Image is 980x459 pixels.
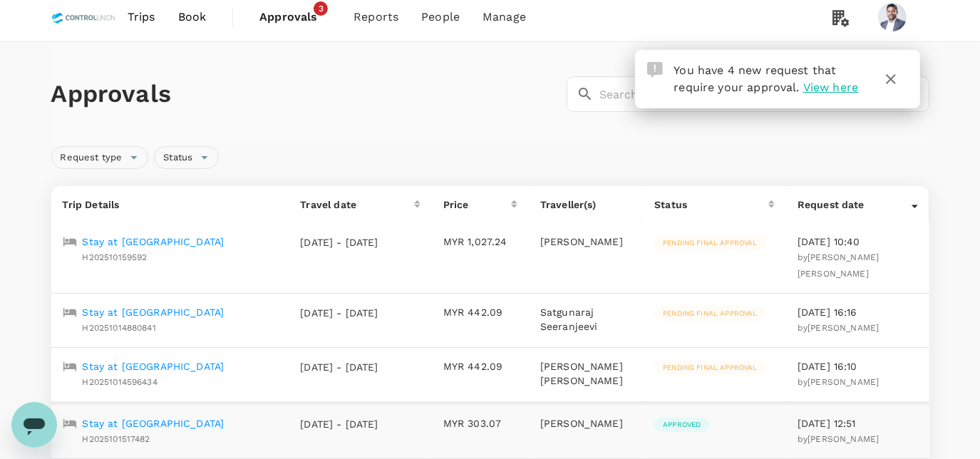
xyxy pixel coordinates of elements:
span: H202510159592 [83,252,148,262]
p: MYR 442.09 [443,305,517,319]
a: Stay at [GEOGRAPHIC_DATA] [83,359,225,373]
p: [DATE] 16:10 [798,359,917,373]
p: [DATE] 10:40 [798,234,917,249]
a: Stay at [GEOGRAPHIC_DATA] [83,305,225,319]
div: Travel date [300,197,413,212]
p: [DATE] 16:16 [798,305,917,319]
span: View here [803,81,858,94]
p: MYR 1,027.24 [443,234,517,249]
span: You have 4 new request that require your approval. [674,63,837,94]
span: People [421,9,460,26]
p: [DATE] - [DATE] [300,360,378,374]
p: [PERSON_NAME] [PERSON_NAME] [540,359,631,388]
h1: Approvals [51,79,561,109]
span: [PERSON_NAME] [808,434,879,444]
iframe: Button to launch messaging window [11,402,57,448]
img: Approval Request [647,62,663,78]
p: Traveller(s) [540,197,631,212]
p: Satgunaraj Seeranjeevi [540,305,631,334]
div: Status [154,146,219,169]
span: Approvals [259,9,331,26]
span: Status [155,151,201,165]
div: Status [654,197,768,212]
span: Trips [128,9,155,26]
span: [PERSON_NAME] [PERSON_NAME] [798,252,879,279]
span: 3 [314,1,328,16]
span: Pending final approval [654,363,765,373]
span: H20251014596434 [83,377,158,387]
span: Book [178,9,207,26]
a: Stay at [GEOGRAPHIC_DATA] [83,416,225,430]
a: Stay at [GEOGRAPHIC_DATA] [83,234,225,249]
span: by [798,252,879,279]
p: [DATE] - [DATE] [300,417,378,431]
div: Price [443,197,511,212]
p: [DATE] - [DATE] [300,235,378,249]
span: [PERSON_NAME] [808,323,879,333]
span: Pending final approval [654,238,765,248]
span: Reports [354,9,398,26]
p: MYR 442.09 [443,359,517,373]
span: by [798,323,879,333]
span: Approved [654,420,709,430]
p: Trip Details [63,197,278,212]
p: [PERSON_NAME] [540,416,631,430]
span: Request type [52,151,131,165]
span: Manage [483,9,526,26]
span: H2025101517482 [83,434,150,444]
img: Control Union Malaysia Sdn. Bhd. [51,1,116,33]
div: Request type [51,146,149,169]
span: [PERSON_NAME] [808,377,879,387]
span: H20251014880841 [83,323,156,333]
span: by [798,434,879,444]
input: Search by travellers, trips, or destination [599,76,929,112]
div: Request date [798,197,911,212]
img: Chathuranga Iroshan Deshapriya [878,3,907,31]
span: Pending final approval [654,309,765,319]
p: [DATE] - [DATE] [300,306,378,320]
p: MYR 303.07 [443,416,517,430]
p: [PERSON_NAME] [540,234,631,249]
p: [DATE] 12:51 [798,416,917,430]
span: by [798,377,879,387]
